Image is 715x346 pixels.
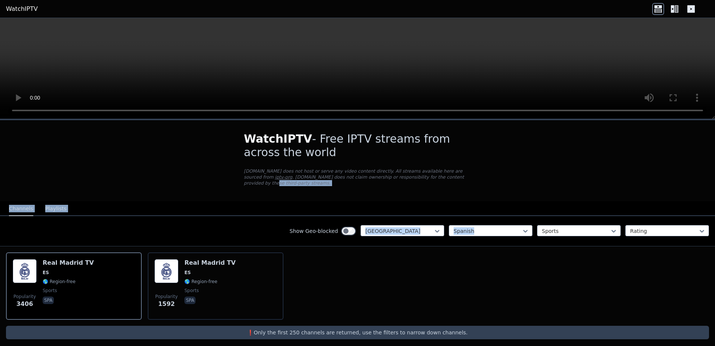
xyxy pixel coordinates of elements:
[16,300,33,309] span: 3406
[43,270,49,276] span: ES
[184,297,196,304] p: spa
[43,297,54,304] p: spa
[184,270,191,276] span: ES
[155,294,178,300] span: Popularity
[9,202,33,216] button: Channels
[13,294,36,300] span: Popularity
[158,300,175,309] span: 1592
[184,259,236,267] h6: Real Madrid TV
[154,259,178,283] img: Real Madrid TV
[184,279,217,285] span: 🌎 Region-free
[244,132,312,145] span: WatchIPTV
[289,227,338,235] label: Show Geo-blocked
[6,4,38,13] a: WatchIPTV
[244,168,471,186] p: [DOMAIN_NAME] does not host or serve any video content directly. All streams available here are s...
[13,259,37,283] img: Real Madrid TV
[43,279,76,285] span: 🌎 Region-free
[43,288,57,294] span: sports
[43,259,94,267] h6: Real Madrid TV
[275,174,292,180] a: iptv-org
[244,132,471,159] h1: - Free IPTV streams from across the world
[184,288,199,294] span: sports
[9,329,706,336] p: ❗️Only the first 250 channels are returned, use the filters to narrow down channels.
[45,202,67,216] button: Playlists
